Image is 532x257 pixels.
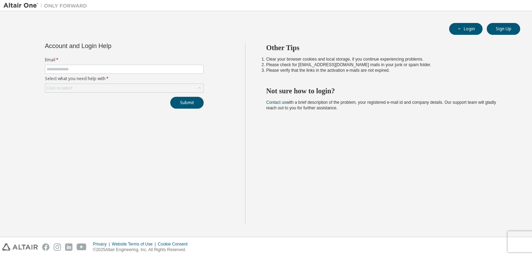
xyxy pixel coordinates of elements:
img: altair_logo.svg [2,243,38,251]
h2: Not sure how to login? [266,86,508,95]
img: linkedin.svg [65,243,72,251]
div: Click to select [47,85,72,91]
span: with a brief description of the problem, your registered e-mail id and company details. Our suppo... [266,100,496,110]
div: Account and Login Help [45,43,172,49]
div: Cookie Consent [158,241,191,247]
a: Contact us [266,100,286,105]
li: Clear your browser cookies and local storage, if you continue experiencing problems. [266,56,508,62]
img: facebook.svg [42,243,49,251]
div: Website Terms of Use [112,241,158,247]
button: Sign Up [487,23,520,35]
label: Select what you need help with [45,76,204,81]
label: Email [45,57,204,63]
p: © 2025 Altair Engineering, Inc. All Rights Reserved. [93,247,192,253]
div: Privacy [93,241,112,247]
img: Altair One [3,2,91,9]
div: Click to select [45,84,203,92]
button: Submit [170,97,204,109]
h2: Other Tips [266,43,508,52]
li: Please verify that the links in the activation e-mails are not expired. [266,68,508,73]
li: Please check for [EMAIL_ADDRESS][DOMAIN_NAME] mails in your junk or spam folder. [266,62,508,68]
button: Login [449,23,483,35]
img: instagram.svg [54,243,61,251]
img: youtube.svg [77,243,87,251]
